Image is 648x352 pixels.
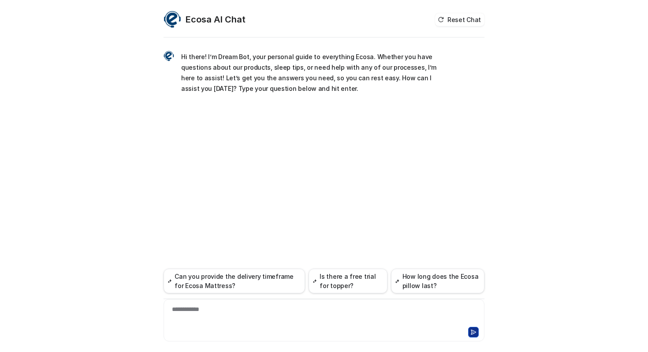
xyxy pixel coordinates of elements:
[309,269,387,293] button: Is there a free trial for topper?
[164,269,305,293] button: Can you provide the delivery timeframe for Ecosa Mattress?
[164,11,181,28] img: Widget
[435,13,484,26] button: Reset Chat
[164,51,174,61] img: Widget
[181,52,439,94] p: Hi there! I’m Dream Bot, your personal guide to everything Ecosa. Whether you have questions abou...
[186,13,246,26] h2: Ecosa AI Chat
[391,269,484,293] button: How long does the Ecosa pillow last?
